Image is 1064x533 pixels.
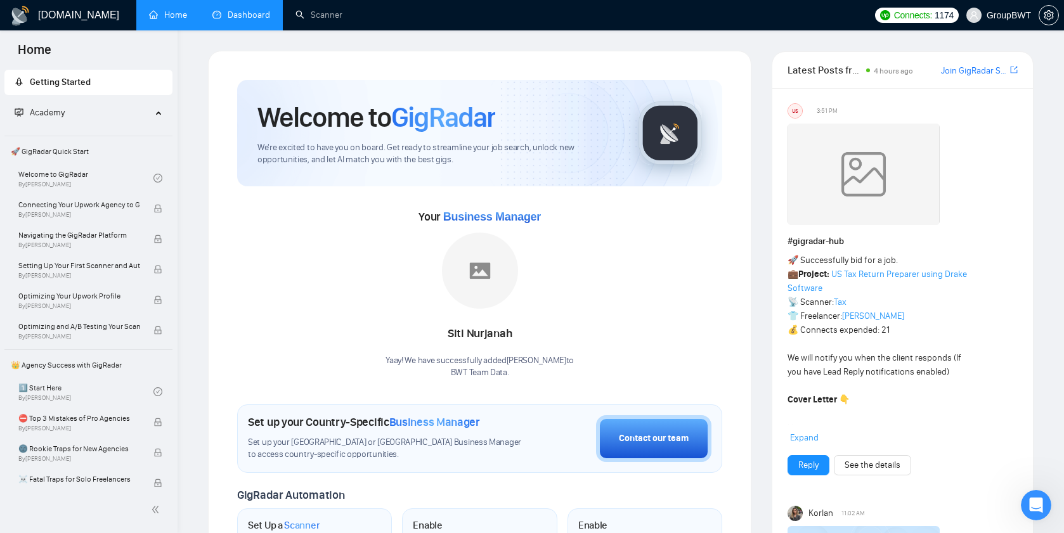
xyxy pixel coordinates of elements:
[18,473,140,485] span: ☠️ Fatal Traps for Solo Freelancers
[834,455,911,475] button: See the details
[418,210,541,224] span: Your
[18,320,140,333] span: Optimizing and A/B Testing Your Scanner for Better Results
[790,432,819,443] span: Expand
[237,488,344,502] span: GigRadar Automation
[391,100,495,134] span: GigRadar
[386,323,574,345] div: Siti Nurjanah
[212,10,270,20] a: dashboardDashboard
[4,70,172,95] li: Getting Started
[18,333,140,340] span: By [PERSON_NAME]
[18,272,140,279] span: By [PERSON_NAME]
[788,234,1018,248] h1: # gigradar-hub
[18,290,140,302] span: Optimizing Your Upwork Profile
[153,204,162,213] span: lock
[10,6,30,26] img: logo
[788,62,862,78] span: Latest Posts from the GigRadar Community
[389,415,480,429] span: Business Manager
[619,432,689,446] div: Contact our team
[30,107,65,118] span: Academy
[798,458,819,472] a: Reply
[788,506,803,521] img: Korlan
[941,64,1008,78] a: Join GigRadar Slack Community
[18,442,140,455] span: 🌚 Rookie Traps for New Agencies
[257,100,495,134] h1: Welcome to
[18,164,153,192] a: Welcome to GigRadarBy[PERSON_NAME]
[15,107,65,118] span: Academy
[788,455,829,475] button: Reply
[442,233,518,309] img: placeholder.png
[935,8,954,22] span: 1174
[18,485,140,493] span: By [PERSON_NAME]
[153,448,162,457] span: lock
[845,458,900,472] a: See the details
[817,105,838,117] span: 3:51 PM
[18,259,140,272] span: Setting Up Your First Scanner and Auto-Bidder
[18,211,140,219] span: By [PERSON_NAME]
[18,241,140,249] span: By [PERSON_NAME]
[874,67,913,75] span: 4 hours ago
[798,269,829,279] strong: Project:
[596,415,711,462] button: Contact our team
[386,355,574,379] div: Yaay! We have successfully added [PERSON_NAME] to
[153,234,162,243] span: lock
[1039,10,1058,20] span: setting
[18,455,140,463] span: By [PERSON_NAME]
[151,503,164,516] span: double-left
[1010,65,1018,75] span: export
[1039,10,1059,20] a: setting
[248,437,526,461] span: Set up your [GEOGRAPHIC_DATA] or [GEOGRAPHIC_DATA] Business Manager to access country-specific op...
[18,378,153,406] a: 1️⃣ Start HereBy[PERSON_NAME]
[639,101,702,165] img: gigradar-logo.png
[1010,64,1018,76] a: export
[788,104,802,118] div: US
[257,142,618,166] span: We're excited to have you on board. Get ready to streamline your job search, unlock new opportuni...
[295,10,342,20] a: searchScanner
[894,8,932,22] span: Connects:
[841,508,865,519] span: 11:02 AM
[149,10,187,20] a: homeHome
[153,326,162,335] span: lock
[6,352,171,378] span: 👑 Agency Success with GigRadar
[788,269,967,293] a: US Tax Return Preparer using Drake Software
[18,198,140,211] span: Connecting Your Upwork Agency to GigRadar
[15,77,23,86] span: rocket
[153,295,162,304] span: lock
[788,394,850,405] strong: Cover Letter 👇
[970,11,978,20] span: user
[880,10,890,20] img: upwork-logo.png
[808,506,833,520] span: Korlan
[386,367,574,379] p: BWT Team Data .
[18,412,140,425] span: ⛔ Top 3 Mistakes of Pro Agencies
[18,425,140,432] span: By [PERSON_NAME]
[284,519,320,532] span: Scanner
[1039,5,1059,25] button: setting
[248,519,320,532] h1: Set Up a
[842,311,904,321] a: [PERSON_NAME]
[153,418,162,427] span: lock
[834,297,847,307] a: Tax
[15,108,23,117] span: fund-projection-screen
[788,124,940,225] img: weqQh+iSagEgQAAAABJRU5ErkJggg==
[30,77,91,87] span: Getting Started
[18,302,140,310] span: By [PERSON_NAME]
[8,41,62,67] span: Home
[153,387,162,396] span: check-circle
[248,415,480,429] h1: Set up your Country-Specific
[153,478,162,487] span: lock
[1021,490,1051,520] iframe: Intercom live chat
[153,174,162,183] span: check-circle
[6,139,171,164] span: 🚀 GigRadar Quick Start
[18,229,140,241] span: Navigating the GigRadar Platform
[443,210,541,223] span: Business Manager
[153,265,162,274] span: lock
